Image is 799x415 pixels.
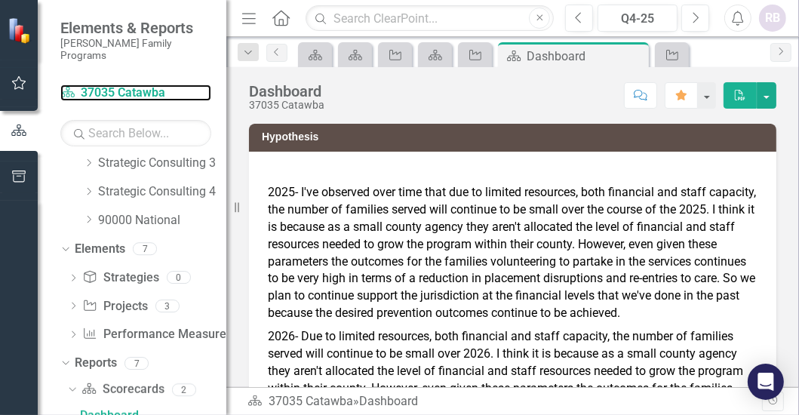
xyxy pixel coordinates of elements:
div: 7 [124,357,149,370]
div: Q4-25 [603,10,672,28]
button: Q4-25 [598,5,678,32]
p: 2025- I've observed over time that due to limited resources, both financial and staff capacity, t... [268,184,758,325]
a: Scorecards [81,381,164,398]
div: Dashboard [249,83,324,100]
button: RB [759,5,786,32]
a: 37035 Catawba [60,85,211,102]
div: » [247,393,762,410]
h3: Hypothesis [262,131,769,143]
input: Search Below... [60,120,211,146]
img: ClearPoint Strategy [7,16,35,44]
div: 3 [155,300,180,312]
a: Strategic Consulting 4 [98,183,226,201]
div: 0 [167,272,191,284]
a: Performance Measures [82,326,232,343]
a: 90000 National [98,212,226,229]
a: Strategic Consulting 3 [98,155,226,172]
a: Projects [82,298,147,315]
div: Dashboard [359,394,418,408]
a: Elements [75,241,125,258]
div: 37035 Catawba [249,100,324,111]
span: Elements & Reports [60,19,211,37]
a: 37035 Catawba [269,394,353,408]
input: Search ClearPoint... [306,5,554,32]
a: Reports [75,355,117,372]
div: Dashboard [527,47,645,66]
small: [PERSON_NAME] Family Programs [60,37,211,62]
div: 7 [133,243,157,256]
div: Open Intercom Messenger [748,364,784,400]
div: 2 [172,383,196,396]
a: Strategies [82,269,158,287]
